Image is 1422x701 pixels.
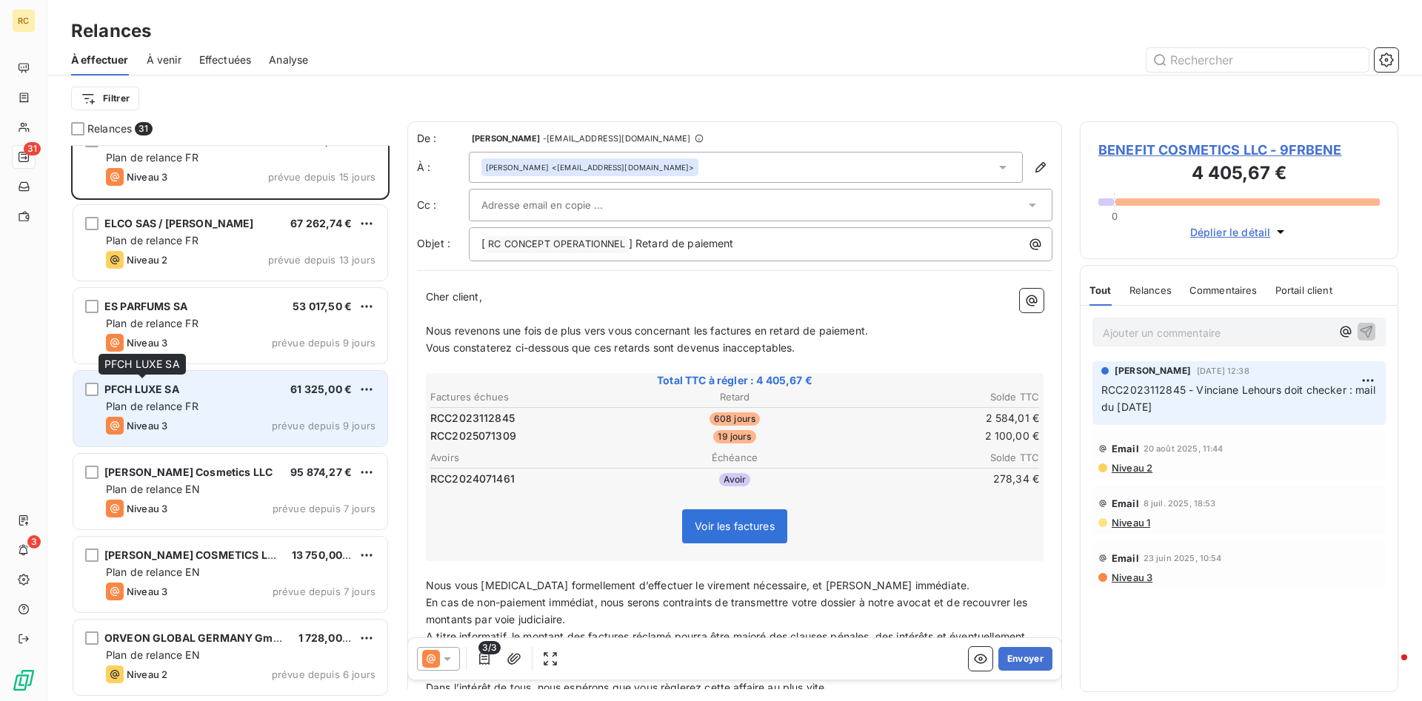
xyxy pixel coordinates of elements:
[838,389,1040,405] th: Solde TTC
[104,300,187,312] span: ES PARFUMS SA
[71,145,390,701] div: grid
[298,631,353,644] span: 1 728,00 €
[12,668,36,692] img: Logo LeanPay
[430,389,632,405] th: Factures échues
[71,87,139,110] button: Filtrer
[1146,48,1369,72] input: Rechercher
[1101,383,1378,413] span: RCC2023112845 - Vinciane Lehours doit checker : mail du [DATE]
[272,668,375,680] span: prévue depuis 6 jours
[430,411,515,426] span: RCC2023112845
[1190,224,1271,240] span: Déplier le détail
[417,160,469,175] label: À :
[1089,284,1112,296] span: Tout
[417,131,469,146] span: De :
[269,53,308,67] span: Analyse
[1144,554,1222,563] span: 23 juin 2025, 10:54
[1115,364,1191,378] span: [PERSON_NAME]
[713,430,755,443] span: 19 jours
[268,171,375,183] span: prévue depuis 15 jours
[998,647,1052,671] button: Envoyer
[430,429,516,443] span: RCC2025071309
[838,410,1040,426] td: 2 584,01 €
[838,471,1040,487] td: 278,34 €
[1144,499,1216,508] span: 8 juil. 2025, 18:53
[1112,552,1139,564] span: Email
[292,549,353,561] span: 13 750,00 €
[106,234,198,246] span: Plan de relance FR
[426,579,969,591] span: Nous vous [MEDICAL_DATA] formellement d’effectuer le virement nécessaire, et [PERSON_NAME] immédi...
[104,358,180,370] span: PFCH LUXE SA
[71,53,129,67] span: À effectuer
[268,254,375,266] span: prévue depuis 13 jours
[428,373,1041,388] span: Total TTC à régler : 4 405,67 €
[290,383,352,395] span: 61 325,00 €
[104,217,254,229] span: ELCO SAS / [PERSON_NAME]
[1144,444,1224,453] span: 20 août 2025, 11:44
[147,53,181,67] span: À venir
[1112,497,1139,509] span: Email
[543,134,690,143] span: - [EMAIL_ADDRESS][DOMAIN_NAME]
[426,596,1030,625] span: En cas de non-paiement immédiat, nous serons contraints de transmettre votre dossier à notre avoc...
[1186,224,1293,241] button: Déplier le détail
[273,586,375,597] span: prévue depuis 7 jours
[1110,462,1152,474] span: Niveau 2
[486,162,549,172] span: [PERSON_NAME]
[135,122,152,135] span: 31
[472,134,540,143] span: [PERSON_NAME]
[127,254,167,266] span: Niveau 2
[272,337,375,349] span: prévue depuis 9 jours
[417,237,450,249] span: Objet :
[710,412,760,426] span: 608 jours
[87,121,132,136] span: Relances
[290,217,352,229] span: 67 262,74 €
[1275,284,1332,296] span: Portail client
[426,341,795,354] span: Vous constaterez ci-dessous que ces retards sont devenus inacceptables.
[127,668,167,680] span: Niveau 2
[633,389,835,405] th: Retard
[71,18,151,44] h3: Relances
[24,142,41,155] span: 31
[629,237,734,249] span: ] Retard de paiement
[290,466,352,478] span: 95 874,27 €
[478,641,501,654] span: 3/3
[273,503,375,514] span: prévue depuis 7 jours
[106,151,198,164] span: Plan de relance FR
[104,631,287,644] span: ORVEON GLOBAL GERMANY Gmbh
[486,162,694,172] div: <[EMAIL_ADDRESS][DOMAIN_NAME]>
[27,535,41,549] span: 3
[106,317,198,329] span: Plan de relance FR
[127,337,167,349] span: Niveau 3
[272,420,375,432] span: prévue depuis 9 jours
[486,236,627,253] span: RC CONCEPT OPERATIONNEL
[1112,443,1139,455] span: Email
[104,549,281,561] span: [PERSON_NAME] COSMETICS LLC
[426,290,482,303] span: Cher client,
[127,420,167,432] span: Niveau 3
[430,450,632,466] th: Avoirs
[481,194,641,216] input: Adresse email en copie ...
[127,586,167,597] span: Niveau 3
[633,450,835,466] th: Échéance
[293,300,352,312] span: 53 017,50 €
[1189,284,1258,296] span: Commentaires
[1372,651,1407,686] iframe: Intercom live chat
[1129,284,1172,296] span: Relances
[106,400,198,412] span: Plan de relance FR
[695,520,775,532] span: Voir les factures
[417,198,469,212] label: Cc :
[430,471,632,487] td: RCC2024071461
[838,450,1040,466] th: Solde TTC
[106,483,200,495] span: Plan de relance EN
[199,53,252,67] span: Effectuées
[719,473,751,486] span: Avoir
[426,630,1028,660] span: A titre informatif, le montant des factures réclamé pourra être majoré des clauses pénales, des i...
[1112,210,1118,222] span: 0
[104,383,179,395] span: PFCH LUXE SA
[106,566,200,578] span: Plan de relance EN
[838,428,1040,444] td: 2 100,00 €
[127,171,167,183] span: Niveau 3
[12,9,36,33] div: RC
[426,681,827,694] span: Dans l’intérêt de tous, nous espérons que vous règlerez cette affaire au plus vite.
[481,237,485,249] span: [
[106,648,200,661] span: Plan de relance EN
